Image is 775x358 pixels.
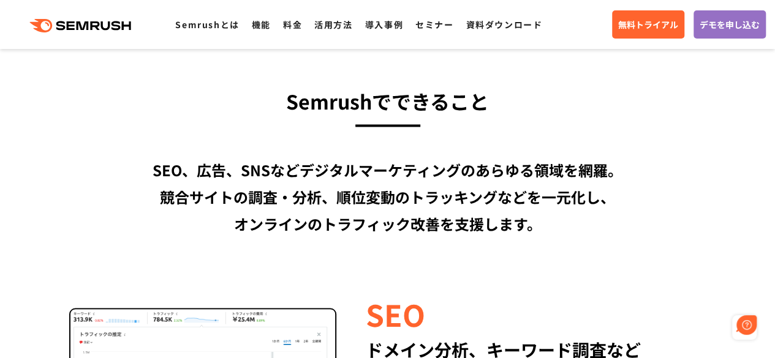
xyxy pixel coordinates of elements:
a: 無料トライアル [612,10,684,39]
a: 料金 [283,18,302,31]
a: 資料ダウンロード [466,18,542,31]
a: セミナー [415,18,453,31]
a: 導入事例 [365,18,403,31]
iframe: Help widget launcher [666,310,762,345]
div: SEO、広告、SNSなどデジタルマーケティングのあらゆる領域を網羅。 競合サイトの調査・分析、順位変動のトラッキングなどを一元化し、 オンラインのトラフィック改善を支援します。 [36,157,740,237]
h3: Semrushでできること [36,84,740,117]
span: 無料トライアル [618,18,678,31]
span: デモを申し込む [700,18,760,31]
a: 機能 [252,18,271,31]
a: デモを申し込む [694,10,766,39]
a: 活用方法 [314,18,352,31]
div: SEO [366,293,706,334]
a: Semrushとは [175,18,239,31]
